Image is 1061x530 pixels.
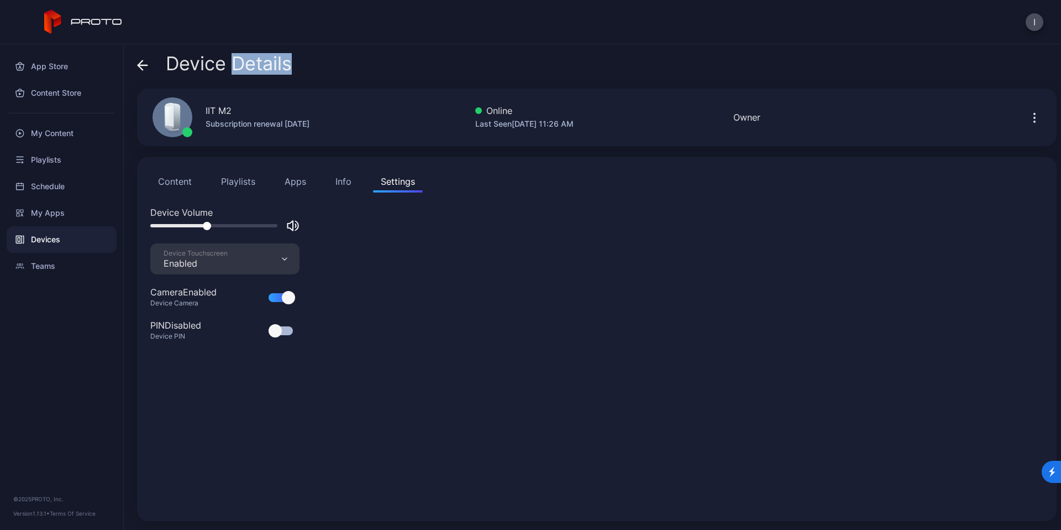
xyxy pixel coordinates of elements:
div: Last Seen [DATE] 11:26 AM [475,117,574,131]
div: Info [335,175,351,188]
div: Online [475,104,574,117]
a: My Content [7,120,117,147]
button: Playlists [213,170,263,193]
div: Device Touchscreen [164,249,228,258]
div: Device PIN [150,332,214,341]
div: Device Camera [150,299,230,308]
a: Teams [7,253,117,279]
button: Settings [373,170,423,193]
div: IIT M2 [206,104,232,117]
a: Content Store [7,80,117,106]
button: Info [328,170,359,193]
a: My Apps [7,200,117,226]
span: Device Details [166,53,292,74]
div: Camera Enabled [150,285,217,299]
a: Devices [7,226,117,253]
a: Schedule [7,173,117,200]
span: Version 1.13.1 • [13,510,50,517]
div: Settings [381,175,415,188]
div: Subscription renewal [DATE] [206,117,309,131]
div: Device Volume [150,206,1043,219]
button: Device TouchscreenEnabled [150,243,300,274]
div: Enabled [164,258,228,269]
button: I [1026,13,1043,31]
div: Owner [733,111,760,124]
div: © 2025 PROTO, Inc. [13,495,110,503]
a: Terms Of Service [50,510,96,517]
a: App Store [7,53,117,80]
div: PIN Disabled [150,319,201,332]
a: Playlists [7,147,117,173]
button: Apps [277,170,314,193]
button: Content [150,170,199,193]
